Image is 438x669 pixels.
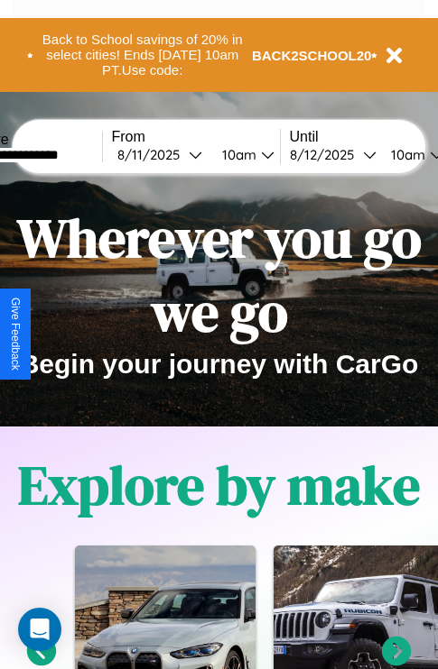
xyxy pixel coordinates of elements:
[252,48,372,63] b: BACK2SCHOOL20
[382,146,430,163] div: 10am
[112,129,280,145] label: From
[33,27,252,83] button: Back to School savings of 20% in select cities! Ends [DATE] 10am PT.Use code:
[290,146,363,163] div: 8 / 12 / 2025
[208,145,280,164] button: 10am
[18,608,61,651] div: Open Intercom Messenger
[9,298,22,371] div: Give Feedback
[117,146,189,163] div: 8 / 11 / 2025
[18,448,420,522] h1: Explore by make
[213,146,261,163] div: 10am
[112,145,208,164] button: 8/11/2025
